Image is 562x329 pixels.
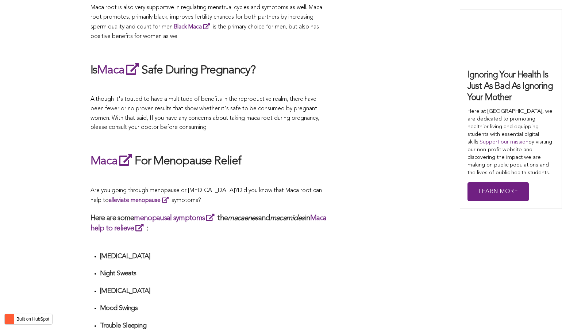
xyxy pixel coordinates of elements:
a: menopausal symptoms [134,215,217,222]
span: Are you going through menopause or [MEDICAL_DATA]? [91,188,238,194]
span: Although it's touted to have a multitude of benefits in the reproductive realm, there have been f... [91,96,319,130]
a: Maca help to relieve [91,215,327,232]
em: macaenes [228,215,258,222]
iframe: Chat Widget [526,294,562,329]
a: Maca [91,156,135,167]
a: Maca [97,65,141,76]
strong: Black Maca [174,24,202,30]
h2: For Menopause Relief [91,153,328,169]
h4: Mood Swings [100,304,328,313]
img: HubSpot sprocket logo [5,315,14,324]
a: Learn More [467,182,529,202]
a: alleviate menopause [109,198,172,203]
h4: Night Sweats [100,269,328,278]
h3: Here are some the and in : [91,213,328,233]
button: Built on HubSpot [4,314,53,325]
em: macamides [270,215,305,222]
a: Black Maca [174,24,213,30]
h2: Is Safe During Pregnancy? [91,62,328,79]
h4: [MEDICAL_DATA] [100,287,328,295]
span: Maca root is also very supportive in regulating menstrual cycles and symptoms as well. Maca root ... [91,5,322,39]
h4: [MEDICAL_DATA] [100,252,328,261]
label: Built on HubSpot [14,314,52,324]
